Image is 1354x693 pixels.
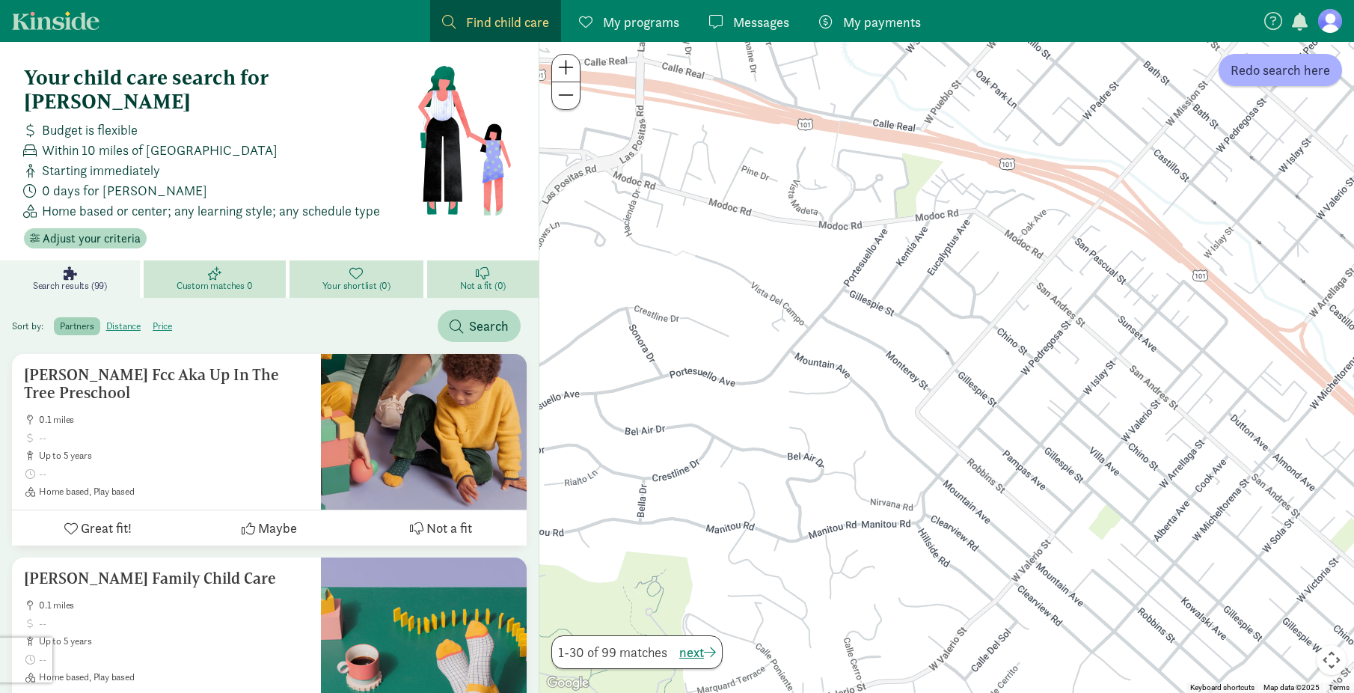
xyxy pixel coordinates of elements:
span: Search [469,316,509,336]
span: My programs [603,12,679,32]
button: Not a fit [355,510,527,546]
span: Maybe [258,518,297,538]
h5: [PERSON_NAME] Family Child Care [24,570,309,587]
span: Not a fit (0) [460,280,506,292]
span: 0 days for [PERSON_NAME] [42,180,207,201]
label: distance [100,317,147,335]
span: Your shortlist (0) [322,280,390,292]
span: Home based or center; any learning style; any schedule type [42,201,380,221]
label: partners [54,317,99,335]
span: Home based, Play based [39,486,309,498]
a: Custom matches 0 [144,260,290,298]
a: Your shortlist (0) [290,260,427,298]
button: next [679,642,716,662]
span: up to 5 years [39,450,309,462]
span: up to 5 years [39,635,309,647]
span: Find child care [466,12,549,32]
button: Search [438,310,521,342]
span: Budget is flexible [42,120,138,140]
span: Great fit! [81,518,132,538]
a: Terms (opens in new tab) [1329,683,1350,692]
span: Adjust your criteria [43,230,141,248]
h5: [PERSON_NAME] Fcc Aka Up In The Tree Preschool [24,366,309,402]
label: price [147,317,178,335]
span: 1-30 of 99 matches [558,642,667,662]
button: Maybe [183,510,355,546]
span: Starting immediately [42,160,160,180]
span: Redo search here [1231,60,1330,80]
span: Messages [733,12,789,32]
span: 0.1 miles [39,599,309,611]
span: Search results (99) [33,280,107,292]
button: Great fit! [12,510,183,546]
a: Kinside [12,11,99,30]
img: Google [543,674,592,693]
button: Keyboard shortcuts [1190,683,1255,693]
button: Adjust your criteria [24,228,147,249]
span: My payments [843,12,921,32]
span: Within 10 miles of [GEOGRAPHIC_DATA] [42,140,278,160]
button: Redo search here [1219,54,1342,86]
span: Custom matches 0 [177,280,253,292]
span: Map data ©2025 [1263,683,1320,692]
a: Open this area in Google Maps (opens a new window) [543,674,592,693]
span: Not a fit [426,518,472,538]
h4: Your child care search for [PERSON_NAME] [24,66,417,114]
span: 0.1 miles [39,414,309,426]
span: Home based, Play based [39,671,309,683]
span: Sort by: [12,320,52,332]
button: Map camera controls [1317,645,1347,675]
a: Not a fit (0) [427,260,539,298]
